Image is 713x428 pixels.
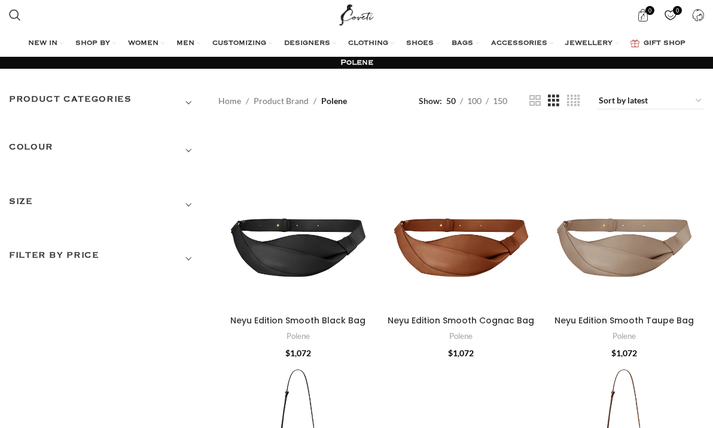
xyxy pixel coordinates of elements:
[287,331,310,342] a: Polene
[611,348,637,358] bdi: 1,072
[406,32,440,56] a: SHOES
[613,331,636,342] a: Polene
[452,39,473,48] span: BAGS
[348,39,388,48] span: CLOTHING
[406,39,434,48] span: SHOES
[284,39,330,48] span: DESIGNERS
[554,314,694,326] a: Neyu Edition Smooth Taupe Bag
[218,127,378,310] a: Neyu Edition Smooth Black Bag
[28,32,63,56] a: NEW IN
[285,348,311,358] bdi: 1,072
[285,348,290,358] span: $
[644,39,685,48] span: GIFT SHOP
[673,6,682,15] span: 0
[337,9,377,19] a: Site logo
[230,314,365,326] a: Neyu Edition Smooth Black Bag
[28,39,57,48] span: NEW IN
[630,32,685,56] a: GIFT SHOP
[176,32,200,56] a: MEN
[491,39,547,48] span: ACCESSORIES
[448,348,474,358] bdi: 1,072
[452,32,479,56] a: BAGS
[176,39,194,48] span: MEN
[9,140,200,161] h3: COLOUR
[3,3,27,27] a: Search
[658,3,682,27] div: My Wishlist
[491,32,553,56] a: ACCESSORIES
[9,93,200,113] h3: Product categories
[75,32,116,56] a: SHOP BY
[9,195,200,215] h3: SIZE
[9,249,200,269] h3: Filter by price
[565,32,618,56] a: JEWELLERY
[382,127,541,310] a: Neyu Edition Smooth Cognac Bag
[388,314,534,326] a: Neyu Edition Smooth Cognac Bag
[448,348,453,358] span: $
[3,32,710,56] div: Main navigation
[565,39,613,48] span: JEWELLERY
[128,39,159,48] span: WOMEN
[645,6,654,15] span: 0
[75,39,110,48] span: SHOP BY
[128,32,164,56] a: WOMEN
[348,32,394,56] a: CLOTHING
[630,39,639,47] img: GiftBag
[658,3,682,27] a: 0
[212,39,266,48] span: CUSTOMIZING
[544,127,704,310] a: Neyu Edition Smooth Taupe Bag
[284,32,336,56] a: DESIGNERS
[611,348,616,358] span: $
[449,331,473,342] a: Polene
[212,32,272,56] a: CUSTOMIZING
[630,3,655,27] a: 0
